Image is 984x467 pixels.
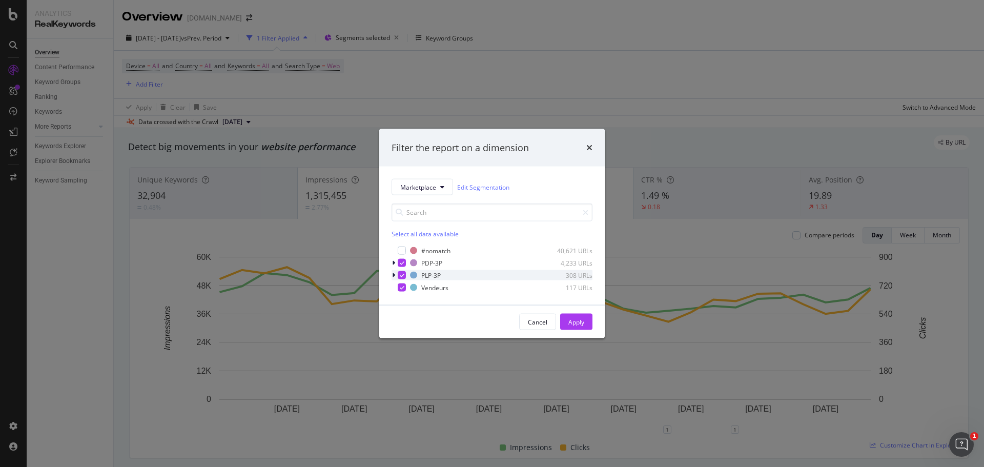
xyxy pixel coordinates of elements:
div: Select all data available [392,230,592,238]
iframe: Intercom live chat [949,432,974,457]
a: Edit Segmentation [457,181,509,192]
button: Cancel [519,314,556,330]
div: PDP-3P [421,258,442,267]
div: times [586,141,592,154]
div: 117 URLs [542,283,592,292]
div: 40,621 URLs [542,246,592,255]
div: PLP-3P [421,271,441,279]
span: Marketplace [400,182,436,191]
input: Search [392,204,592,221]
button: Apply [560,314,592,330]
div: modal [379,129,605,338]
button: Marketplace [392,179,453,195]
div: Apply [568,317,584,326]
span: 1 [970,432,978,440]
div: Vendeurs [421,283,448,292]
div: Cancel [528,317,547,326]
div: 4,233 URLs [542,258,592,267]
div: Filter the report on a dimension [392,141,529,154]
div: 308 URLs [542,271,592,279]
div: #nomatch [421,246,450,255]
